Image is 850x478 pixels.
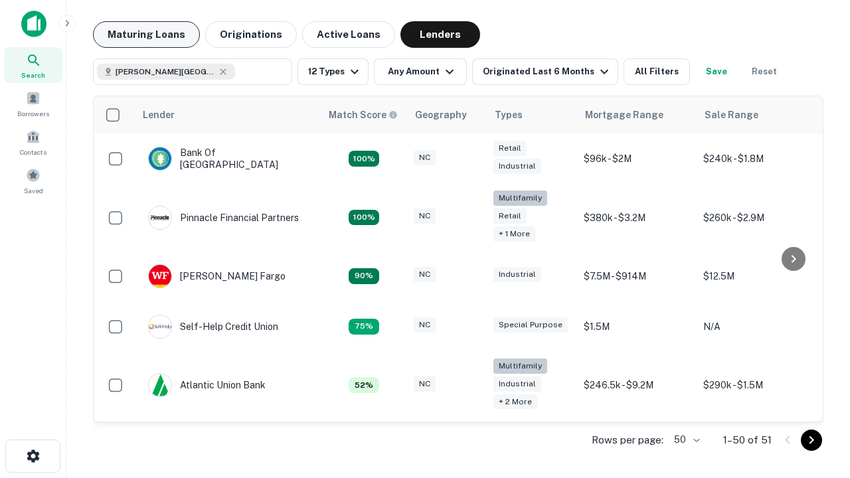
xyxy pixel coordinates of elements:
[577,96,697,133] th: Mortgage Range
[483,64,612,80] div: Originated Last 6 Months
[329,108,398,122] div: Capitalize uses an advanced AI algorithm to match your search with the best lender. The match sco...
[414,376,436,392] div: NC
[24,185,43,196] span: Saved
[414,267,436,282] div: NC
[349,151,379,167] div: Matching Properties: 14, hasApolloMatch: undefined
[148,373,266,397] div: Atlantic Union Bank
[329,108,395,122] h6: Match Score
[4,163,62,199] a: Saved
[697,352,816,419] td: $290k - $1.5M
[407,96,487,133] th: Geography
[149,265,171,287] img: picture
[414,150,436,165] div: NC
[148,264,286,288] div: [PERSON_NAME] Fargo
[784,372,850,436] iframe: Chat Widget
[400,21,480,48] button: Lenders
[697,133,816,184] td: $240k - $1.8M
[349,210,379,226] div: Matching Properties: 24, hasApolloMatch: undefined
[148,206,299,230] div: Pinnacle Financial Partners
[577,184,697,251] td: $380k - $3.2M
[17,108,49,119] span: Borrowers
[624,58,690,85] button: All Filters
[21,70,45,80] span: Search
[493,267,541,282] div: Industrial
[349,377,379,393] div: Matching Properties: 7, hasApolloMatch: undefined
[493,159,541,174] div: Industrial
[697,301,816,352] td: N/A
[493,358,547,374] div: Multifamily
[20,147,46,157] span: Contacts
[149,374,171,396] img: picture
[4,47,62,83] a: Search
[349,268,379,284] div: Matching Properties: 12, hasApolloMatch: undefined
[4,86,62,121] a: Borrowers
[415,107,467,123] div: Geography
[374,58,467,85] button: Any Amount
[493,226,535,242] div: + 1 more
[743,58,786,85] button: Reset
[205,21,297,48] button: Originations
[697,96,816,133] th: Sale Range
[472,58,618,85] button: Originated Last 6 Months
[143,107,175,123] div: Lender
[697,251,816,301] td: $12.5M
[493,394,537,410] div: + 2 more
[493,208,527,224] div: Retail
[487,96,577,133] th: Types
[149,206,171,229] img: picture
[592,432,663,448] p: Rows per page:
[148,315,278,339] div: Self-help Credit Union
[723,432,772,448] p: 1–50 of 51
[695,58,738,85] button: Save your search to get updates of matches that match your search criteria.
[697,184,816,251] td: $260k - $2.9M
[577,352,697,419] td: $246.5k - $9.2M
[4,124,62,160] a: Contacts
[149,315,171,338] img: picture
[493,317,568,333] div: Special Purpose
[493,141,527,156] div: Retail
[669,430,702,449] div: 50
[577,301,697,352] td: $1.5M
[148,147,307,171] div: Bank Of [GEOGRAPHIC_DATA]
[801,430,822,451] button: Go to next page
[149,147,171,170] img: picture
[321,96,407,133] th: Capitalize uses an advanced AI algorithm to match your search with the best lender. The match sco...
[116,66,215,78] span: [PERSON_NAME][GEOGRAPHIC_DATA], [GEOGRAPHIC_DATA]
[495,107,523,123] div: Types
[493,191,547,206] div: Multifamily
[414,208,436,224] div: NC
[585,107,663,123] div: Mortgage Range
[577,251,697,301] td: $7.5M - $914M
[577,133,697,184] td: $96k - $2M
[493,376,541,392] div: Industrial
[705,107,758,123] div: Sale Range
[297,58,369,85] button: 12 Types
[93,21,200,48] button: Maturing Loans
[414,317,436,333] div: NC
[349,319,379,335] div: Matching Properties: 10, hasApolloMatch: undefined
[21,11,46,37] img: capitalize-icon.png
[302,21,395,48] button: Active Loans
[135,96,321,133] th: Lender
